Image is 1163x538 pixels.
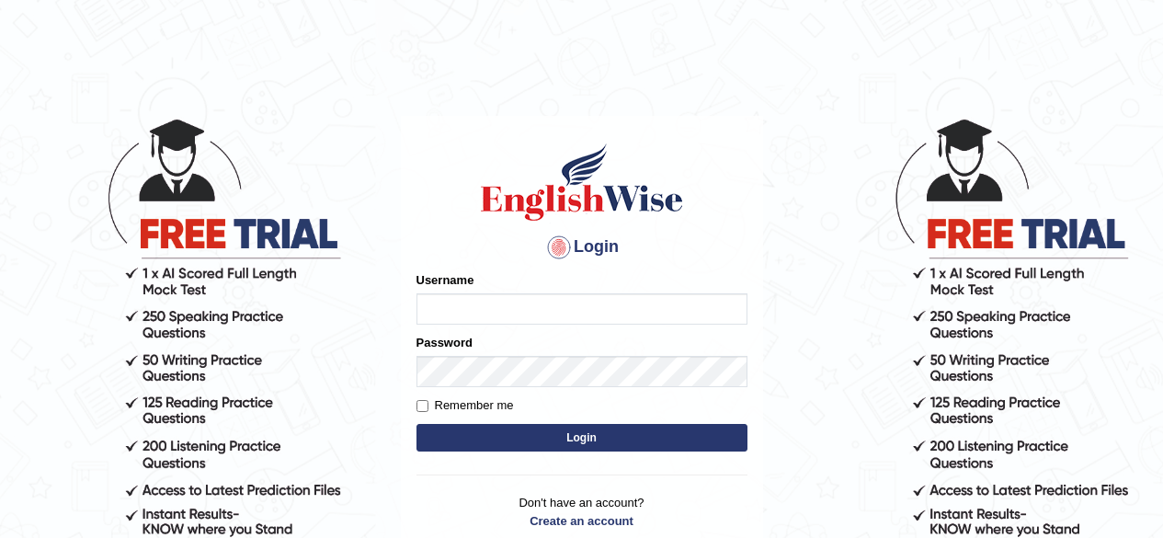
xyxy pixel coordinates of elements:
[416,271,474,289] label: Username
[416,233,747,262] h4: Login
[416,334,473,351] label: Password
[477,141,687,223] img: Logo of English Wise sign in for intelligent practice with AI
[416,424,747,452] button: Login
[416,512,747,530] a: Create an account
[416,400,428,412] input: Remember me
[416,396,514,415] label: Remember me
